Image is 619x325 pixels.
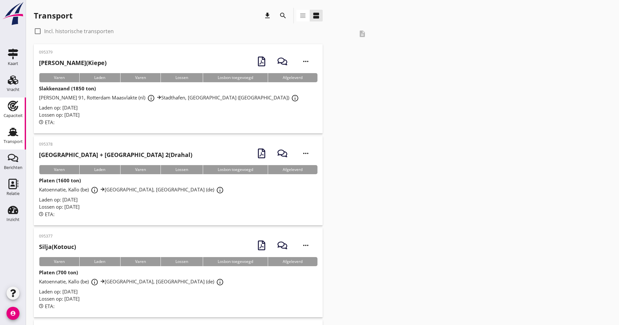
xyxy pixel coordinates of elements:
[268,165,317,174] div: Afgeleverd
[39,73,79,82] div: Varen
[8,61,18,66] div: Kaart
[39,151,169,159] strong: [GEOGRAPHIC_DATA] + [GEOGRAPHIC_DATA] 2
[39,59,86,67] strong: [PERSON_NAME]
[34,10,72,21] div: Transport
[39,104,78,111] span: Laden op: [DATE]
[34,228,323,318] a: 095377Silja(Kotouc)VarenLadenVarenLossenLosbon toegevoegdAfgeleverdPlaten (700 ton)Katoennatie, K...
[45,303,55,309] span: ETA:
[79,73,120,82] div: Laden
[264,12,271,19] i: download
[91,278,98,286] i: info_outline
[44,28,114,34] label: Incl. historische transporten
[45,211,55,217] span: ETA:
[39,288,78,295] span: Laden op: [DATE]
[39,177,81,184] strong: Platen (1600 ton)
[120,165,161,174] div: Varen
[216,186,224,194] i: info_outline
[120,257,161,266] div: Varen
[297,144,315,162] i: more_horiz
[216,278,224,286] i: info_outline
[39,269,78,276] strong: Platen (700 ton)
[6,217,19,222] div: Inzicht
[299,12,307,19] i: view_headline
[39,58,107,67] h2: (Kiepe)
[39,278,226,285] span: Katoennatie, Kallo (be) [GEOGRAPHIC_DATA], [GEOGRAPHIC_DATA] (de)
[39,196,78,203] span: Laden op: [DATE]
[39,242,76,251] h2: (Kotouc)
[4,113,23,118] div: Capaciteit
[7,87,19,92] div: Vracht
[297,236,315,254] i: more_horiz
[268,73,317,82] div: Afgeleverd
[39,111,80,118] span: Lossen op: [DATE]
[79,165,120,174] div: Laden
[4,165,22,170] div: Berichten
[161,257,203,266] div: Lossen
[39,186,226,193] span: Katoennatie, Kallo (be) [GEOGRAPHIC_DATA], [GEOGRAPHIC_DATA] (de)
[39,94,301,101] span: [PERSON_NAME] 91, Rotterdam Maasvlakte (nl) Stadthafen, [GEOGRAPHIC_DATA] ([GEOGRAPHIC_DATA])
[39,150,192,159] h2: (Drahal)
[79,257,120,266] div: Laden
[147,94,155,102] i: info_outline
[39,295,80,302] span: Lossen op: [DATE]
[39,243,52,251] strong: Silja
[4,139,23,144] div: Transport
[6,191,19,196] div: Relatie
[203,165,268,174] div: Losbon toegevoegd
[203,257,268,266] div: Losbon toegevoegd
[45,119,55,125] span: ETA:
[120,73,161,82] div: Varen
[1,2,25,26] img: logo-small.a267ee39.svg
[161,73,203,82] div: Lossen
[39,233,76,239] p: 095377
[297,52,315,71] i: more_horiz
[291,94,299,102] i: info_outline
[39,49,107,55] p: 095379
[39,257,79,266] div: Varen
[39,203,80,210] span: Lossen op: [DATE]
[203,73,268,82] div: Losbon toegevoegd
[39,141,192,147] p: 095378
[34,44,323,134] a: 095379[PERSON_NAME](Kiepe)VarenLadenVarenLossenLosbon toegevoegdAfgeleverdSlakkenzand (1850 ton)[...
[39,85,96,92] strong: Slakkenzand (1850 ton)
[6,307,19,320] i: account_circle
[39,165,79,174] div: Varen
[91,186,98,194] i: info_outline
[161,165,203,174] div: Lossen
[279,12,287,19] i: search
[312,12,320,19] i: view_agenda
[268,257,317,266] div: Afgeleverd
[34,136,323,226] a: 095378[GEOGRAPHIC_DATA] + [GEOGRAPHIC_DATA] 2(Drahal)VarenLadenVarenLossenLosbon toegevoegdAfgele...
